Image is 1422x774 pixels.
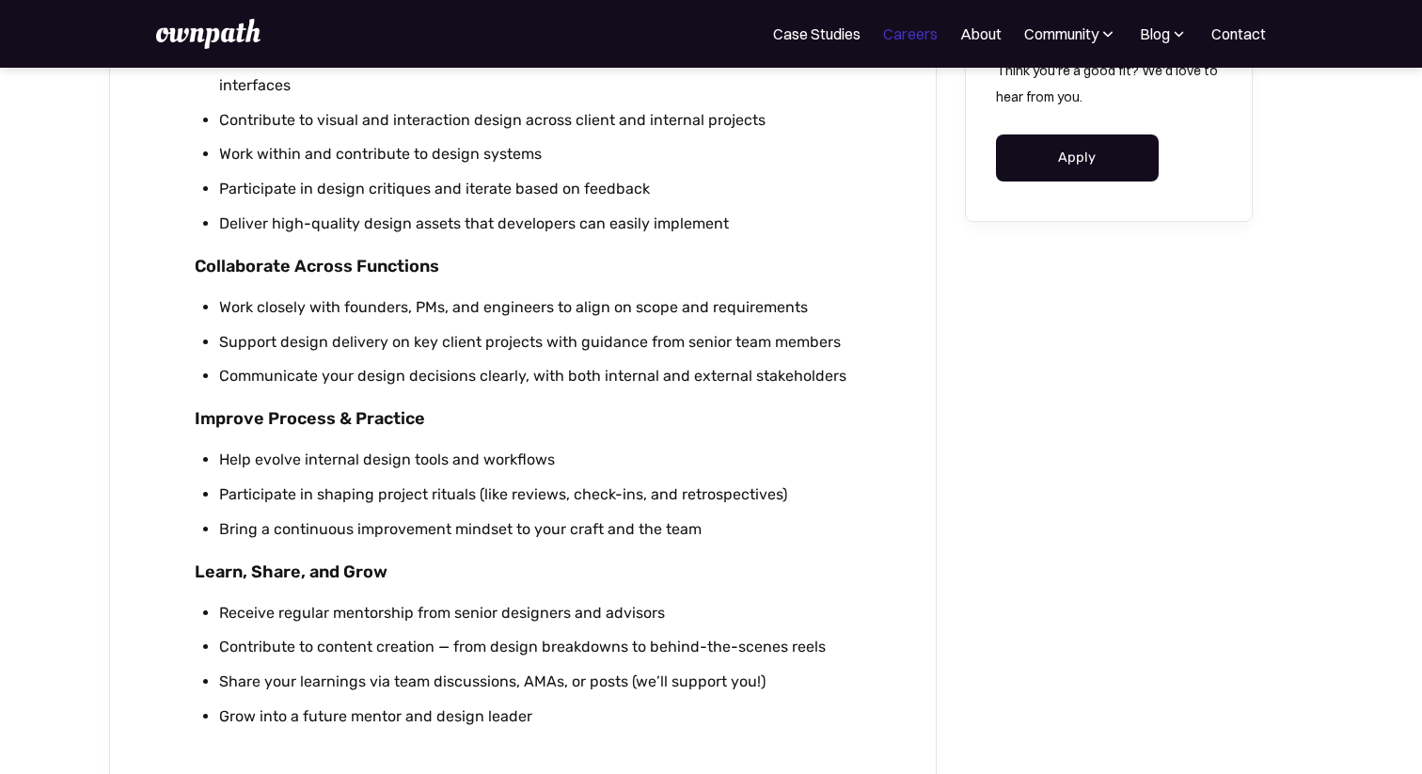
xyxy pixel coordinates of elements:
[883,23,938,45] a: Careers
[195,256,439,276] strong: Collaborate Across Functions
[219,447,852,474] li: Help evolve internal design tools and workflows
[219,141,852,168] li: Work within and contribute to design systems
[996,57,1222,110] p: Think you're a good fit? We'd love to hear from you.
[219,600,852,627] li: Receive regular mentorship from senior designers and advisors
[195,408,425,429] strong: Improve Process & Practice
[219,634,852,661] li: Contribute to content creation — from design breakdowns to behind-the-scenes reels
[996,134,1159,182] a: Apply
[773,23,861,45] a: Case Studies
[219,482,852,509] li: Participate in shaping project rituals (like reviews, check-ins, and retrospectives)
[1024,23,1117,45] div: Community
[219,703,852,731] li: Grow into a future mentor and design leader
[219,516,852,544] li: Bring a continuous improvement mindset to your craft and the team
[219,329,852,356] li: Support design delivery on key client projects with guidance from senior team members
[219,363,852,390] li: Communicate your design decisions clearly, with both internal and external stakeholders
[219,669,852,696] li: Share your learnings via team discussions, AMAs, or posts (we’ll support you!)
[960,23,1002,45] a: About
[1211,23,1266,45] a: Contact
[219,294,852,322] li: Work closely with founders, PMs, and engineers to align on scope and requirements
[219,45,852,100] li: Translate user needs and business goals into wireframes, prototypes, and polished interfaces
[195,561,387,582] strong: Learn, Share, and Grow
[1140,23,1170,45] div: Blog
[1024,23,1098,45] div: Community
[219,176,852,203] li: Participate in design critiques and iterate based on feedback
[219,211,852,238] li: Deliver high-quality design assets that developers can easily implement
[1140,23,1189,45] div: Blog
[219,107,852,134] li: Contribute to visual and interaction design across client and internal projects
